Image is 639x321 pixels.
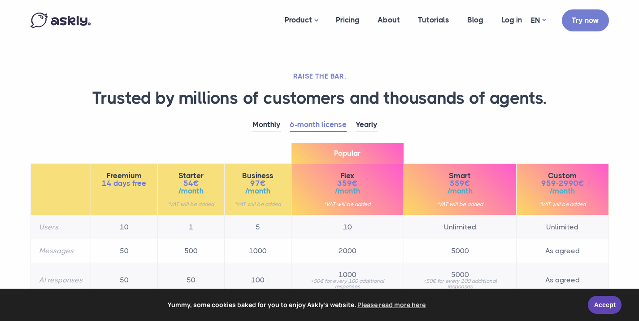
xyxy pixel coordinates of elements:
[525,172,600,180] span: Custom
[233,172,283,180] span: Business
[525,277,600,284] span: As agreed
[300,187,396,195] span: /month
[291,215,404,239] td: 10
[157,263,224,297] td: 50
[404,215,516,239] td: Unlimited
[300,202,396,207] small: *VAT will be added
[233,202,283,207] small: *VAT will be added
[404,239,516,263] td: 5000
[412,202,508,207] small: *VAT will be added
[562,9,609,31] a: Try now
[291,239,404,263] td: 2000
[412,180,508,187] span: 559€
[166,187,216,195] span: /month
[327,3,369,37] a: Pricing
[516,239,609,263] td: As agreed
[30,88,609,109] h1: Trusted by millions of customers and thousands of agents.
[492,3,531,37] a: Log in
[30,215,91,239] th: Users
[166,180,216,187] span: 54€
[91,239,157,263] td: 50
[525,180,600,187] span: 959-2990€
[91,215,157,239] td: 10
[99,180,149,187] span: 14 days free
[412,187,508,195] span: /month
[233,187,283,195] span: /month
[30,13,91,28] img: Askly
[412,278,508,289] small: +50€ for every 100 additional responses
[525,202,600,207] small: *VAT will be added
[409,3,458,37] a: Tutorials
[157,215,224,239] td: 1
[291,143,404,164] span: Popular
[233,180,283,187] span: 97€
[290,118,347,132] a: 6-month license
[369,3,409,37] a: About
[13,298,582,312] span: Yummy, some cookies baked for you to enjoy Askly's website.
[224,263,291,297] td: 100
[157,239,224,263] td: 500
[30,72,609,81] h2: RAISE THE BAR.
[531,14,546,27] a: EN
[588,296,622,314] a: Accept
[30,239,91,263] th: Messages
[356,298,427,312] a: learn more about cookies
[356,118,378,132] a: Yearly
[412,172,508,180] span: Smart
[30,263,91,297] th: AI responses
[166,172,216,180] span: Starter
[276,3,327,38] a: Product
[166,202,216,207] small: *VAT will be added
[300,271,396,278] span: 1000
[300,180,396,187] span: 359€
[252,118,281,132] a: Monthly
[224,239,291,263] td: 1000
[458,3,492,37] a: Blog
[91,263,157,297] td: 50
[525,187,600,195] span: /month
[516,215,609,239] td: Unlimited
[300,278,396,289] small: +50€ for every 100 additional responses
[99,172,149,180] span: Freemium
[224,215,291,239] td: 5
[412,271,508,278] span: 5000
[300,172,396,180] span: Flex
